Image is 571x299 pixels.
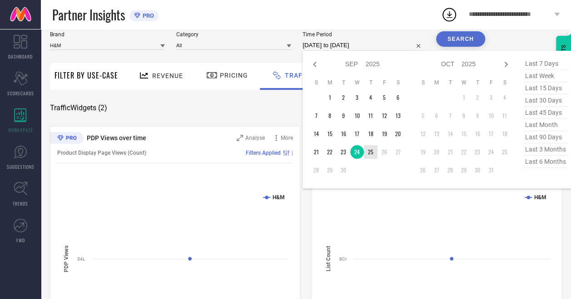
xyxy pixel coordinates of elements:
[309,79,323,86] th: Sunday
[484,91,498,104] td: Fri Oct 03 2025
[246,150,281,156] span: Filters Applied
[337,91,350,104] td: Tue Sep 02 2025
[8,127,33,133] span: WORKSPACE
[416,109,430,123] td: Sun Oct 05 2025
[484,163,498,177] td: Fri Oct 31 2025
[309,163,323,177] td: Sun Sep 28 2025
[337,109,350,123] td: Tue Sep 09 2025
[7,163,35,170] span: SUGGESTIONS
[443,163,457,177] td: Tue Oct 28 2025
[303,31,425,38] span: Time Period
[364,145,377,159] td: Thu Sep 25 2025
[323,127,337,141] td: Mon Sep 15 2025
[77,256,85,261] text: 34L
[416,127,430,141] td: Sun Oct 12 2025
[323,145,337,159] td: Mon Sep 22 2025
[498,109,511,123] td: Sat Oct 11 2025
[176,31,291,38] span: Category
[523,70,568,82] span: last week
[523,107,568,119] span: last 45 days
[350,79,364,86] th: Wednesday
[501,59,511,70] div: Next month
[498,79,511,86] th: Saturday
[430,163,443,177] td: Mon Oct 27 2025
[443,127,457,141] td: Tue Oct 14 2025
[7,90,34,97] span: SCORECARDS
[443,109,457,123] td: Tue Oct 07 2025
[323,109,337,123] td: Mon Sep 08 2025
[57,150,146,156] span: Product Display Page Views (Count)
[140,12,154,19] span: PRO
[323,163,337,177] td: Mon Sep 29 2025
[443,79,457,86] th: Tuesday
[498,145,511,159] td: Sat Oct 25 2025
[457,127,471,141] td: Wed Oct 15 2025
[523,131,568,143] span: last 90 days
[377,109,391,123] td: Fri Sep 12 2025
[281,135,293,141] span: More
[237,135,243,141] svg: Zoom
[337,145,350,159] td: Tue Sep 23 2025
[484,127,498,141] td: Fri Oct 17 2025
[457,79,471,86] th: Wednesday
[534,194,546,201] text: H&M
[8,53,33,60] span: DASHBOARD
[337,127,350,141] td: Tue Sep 16 2025
[457,163,471,177] td: Wed Oct 29 2025
[337,79,350,86] th: Tuesday
[391,109,405,123] td: Sat Sep 13 2025
[430,145,443,159] td: Mon Oct 20 2025
[364,79,377,86] th: Thursday
[377,145,391,159] td: Fri Sep 26 2025
[471,145,484,159] td: Thu Oct 23 2025
[220,72,248,79] span: Pricing
[436,31,485,47] button: Search
[377,127,391,141] td: Fri Sep 19 2025
[364,109,377,123] td: Thu Sep 11 2025
[292,150,293,156] span: |
[416,145,430,159] td: Sun Oct 19 2025
[498,127,511,141] td: Sat Oct 18 2025
[339,256,347,261] text: 8Cr
[471,91,484,104] td: Thu Oct 02 2025
[285,72,313,79] span: Traffic
[350,145,364,159] td: Wed Sep 24 2025
[52,5,125,24] span: Partner Insights
[391,79,405,86] th: Saturday
[13,200,28,207] span: TRENDS
[377,91,391,104] td: Fri Sep 05 2025
[471,127,484,141] td: Thu Oct 16 2025
[391,91,405,104] td: Sat Sep 06 2025
[498,91,511,104] td: Sat Oct 04 2025
[471,109,484,123] td: Thu Oct 09 2025
[350,109,364,123] td: Wed Sep 10 2025
[55,70,118,81] span: Filter By Use-Case
[323,79,337,86] th: Monday
[350,127,364,141] td: Wed Sep 17 2025
[441,6,457,23] div: Open download list
[50,103,107,113] span: Traffic Widgets ( 2 )
[416,79,430,86] th: Sunday
[523,143,568,156] span: last 3 months
[523,82,568,94] span: last 15 days
[484,109,498,123] td: Fri Oct 10 2025
[63,245,70,272] tspan: PDP Views
[309,109,323,123] td: Sun Sep 07 2025
[523,94,568,107] span: last 30 days
[471,79,484,86] th: Thursday
[523,58,568,70] span: last 7 days
[523,119,568,131] span: last month
[50,132,84,146] div: Premium
[350,91,364,104] td: Wed Sep 03 2025
[152,72,183,79] span: Revenue
[391,145,405,159] td: Sat Sep 27 2025
[391,127,405,141] td: Sat Sep 20 2025
[443,145,457,159] td: Tue Oct 21 2025
[484,145,498,159] td: Fri Oct 24 2025
[325,246,332,271] tspan: List Count
[309,59,320,70] div: Previous month
[337,163,350,177] td: Tue Sep 30 2025
[309,145,323,159] td: Sun Sep 21 2025
[309,127,323,141] td: Sun Sep 14 2025
[87,134,146,142] span: PDP Views over time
